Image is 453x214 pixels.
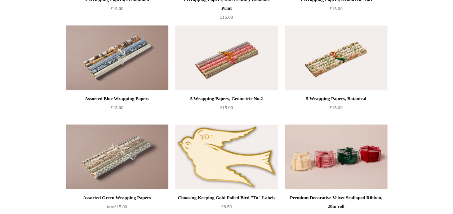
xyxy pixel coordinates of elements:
span: £15.00 [107,204,127,209]
a: Choosing Keeping Gold Foiled Bird "To" Labels Choosing Keeping Gold Foiled Bird "To" Labels [175,125,277,190]
span: £15.00 [220,14,233,20]
span: £15.00 [330,105,343,110]
div: Assorted Green Wrapping Papers [68,193,166,202]
div: Choosing Keeping Gold Foiled Bird "To" Labels [177,193,276,202]
a: Assorted Blue Wrapping Papers Assorted Blue Wrapping Papers [66,26,168,90]
span: £15.00 [330,6,343,11]
img: Assorted Green Wrapping Papers [66,125,168,190]
a: 5 Wrapping Papers, Geometric No.2 5 Wrapping Papers, Geometric No.2 [175,26,277,90]
span: £8.50 [221,204,232,209]
div: Premium Decorative Velvet Scalloped Ribbon, 20m roll [287,193,385,211]
img: Assorted Blue Wrapping Papers [66,26,168,90]
a: 5 Wrapping Papers, Geometric No.2 £15.00 [175,94,277,124]
span: from [107,205,114,209]
span: £15.00 [111,105,124,110]
span: £15.00 [111,6,124,11]
a: Premium Decorative Velvet Scalloped Ribbon, 20m roll Premium Decorative Velvet Scalloped Ribbon, ... [285,125,387,190]
img: 5 Wrapping Papers, Botanical [285,26,387,90]
a: Assorted Green Wrapping Papers Assorted Green Wrapping Papers [66,125,168,190]
span: £15.00 [220,105,233,110]
a: 5 Wrapping Papers, Botanical £15.00 [285,94,387,124]
img: Choosing Keeping Gold Foiled Bird "To" Labels [175,125,277,190]
div: Assorted Blue Wrapping Papers [68,94,166,103]
img: 5 Wrapping Papers, Geometric No.2 [175,26,277,90]
div: 5 Wrapping Papers, Geometric No.2 [177,94,276,103]
div: 5 Wrapping Papers, Botanical [287,94,385,103]
img: Premium Decorative Velvet Scalloped Ribbon, 20m roll [285,125,387,190]
a: Assorted Blue Wrapping Papers £15.00 [66,94,168,124]
a: 5 Wrapping Papers, Botanical 5 Wrapping Papers, Botanical [285,26,387,90]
